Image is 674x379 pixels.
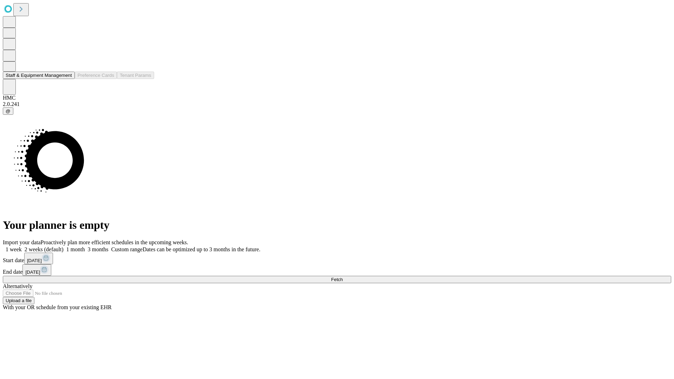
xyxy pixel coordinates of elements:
span: @ [6,108,11,114]
button: [DATE] [24,253,53,264]
span: 1 month [66,246,85,252]
span: [DATE] [27,258,42,263]
span: Fetch [331,277,343,282]
span: 3 months [88,246,108,252]
button: Upload a file [3,297,34,304]
div: 2.0.241 [3,101,671,107]
button: Fetch [3,276,671,283]
button: Preference Cards [75,72,117,79]
span: Proactively plan more efficient schedules in the upcoming weeks. [41,239,188,245]
div: Start date [3,253,671,264]
button: @ [3,107,13,115]
span: With your OR schedule from your existing EHR [3,304,112,310]
span: Alternatively [3,283,32,289]
button: Staff & Equipment Management [3,72,75,79]
span: Import your data [3,239,41,245]
span: Custom range [111,246,143,252]
span: Dates can be optimized up to 3 months in the future. [143,246,260,252]
span: 1 week [6,246,22,252]
button: Tenant Params [117,72,154,79]
span: [DATE] [25,270,40,275]
button: [DATE] [22,264,51,276]
span: 2 weeks (default) [25,246,64,252]
div: HMC [3,95,671,101]
div: End date [3,264,671,276]
h1: Your planner is empty [3,219,671,232]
